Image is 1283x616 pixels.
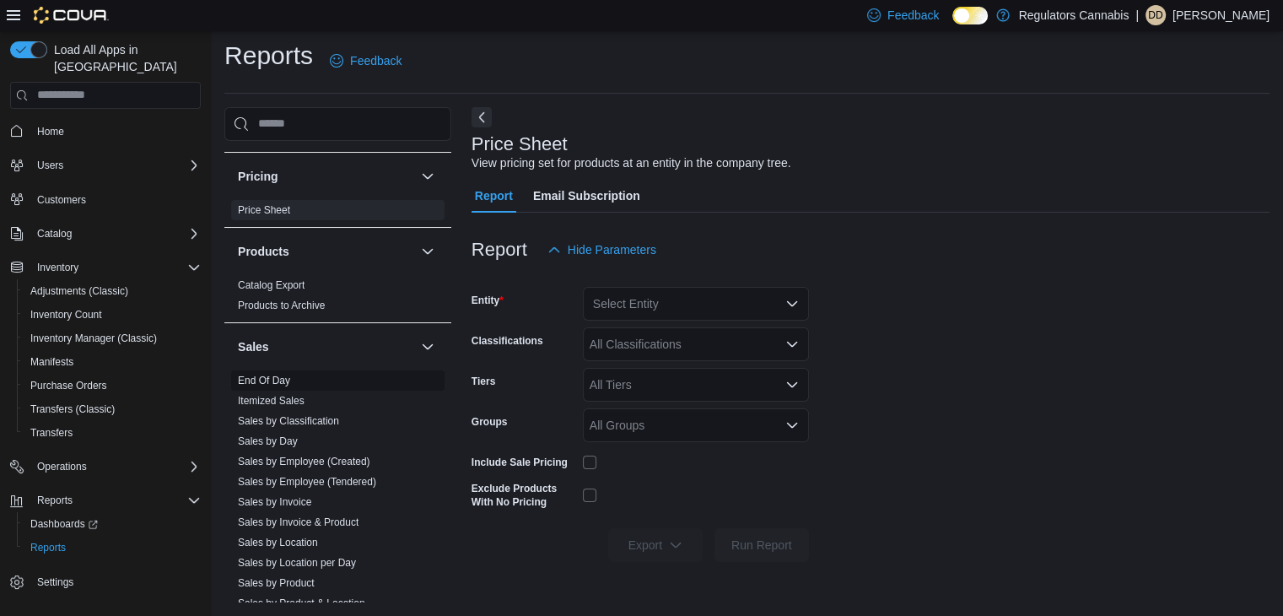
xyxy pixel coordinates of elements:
[34,7,109,24] img: Cova
[731,537,792,554] span: Run Report
[238,516,358,528] a: Sales by Invoice & Product
[30,257,85,278] button: Inventory
[24,352,201,372] span: Manifests
[238,476,376,488] a: Sales by Employee (Tendered)
[238,414,339,428] span: Sales by Classification
[568,241,656,258] span: Hide Parameters
[618,528,693,562] span: Export
[30,541,66,554] span: Reports
[24,376,201,396] span: Purchase Orders
[30,403,115,416] span: Transfers (Classic)
[238,597,365,609] a: Sales by Product & Location
[418,166,438,186] button: Pricing
[238,597,365,610] span: Sales by Product & Location
[472,415,508,429] label: Groups
[30,257,201,278] span: Inventory
[3,455,208,478] button: Operations
[3,489,208,512] button: Reports
[30,308,102,322] span: Inventory Count
[24,352,80,372] a: Manifests
[238,338,269,355] h3: Sales
[24,305,109,325] a: Inventory Count
[472,134,568,154] h3: Price Sheet
[30,457,201,477] span: Operations
[785,338,799,351] button: Open list of options
[472,107,492,127] button: Next
[24,423,79,443] a: Transfers
[887,7,939,24] span: Feedback
[323,44,408,78] a: Feedback
[17,374,208,397] button: Purchase Orders
[24,328,164,349] a: Inventory Manager (Classic)
[24,376,114,396] a: Purchase Orders
[238,168,278,185] h3: Pricing
[224,275,451,322] div: Products
[30,190,93,210] a: Customers
[472,154,791,172] div: View pricing set for products at an entity in the company tree.
[17,303,208,327] button: Inventory Count
[238,129,342,141] a: OCM Weekly Inventory
[37,575,73,589] span: Settings
[1172,5,1270,25] p: [PERSON_NAME]
[533,179,640,213] span: Email Subscription
[238,475,376,489] span: Sales by Employee (Tendered)
[541,233,663,267] button: Hide Parameters
[30,571,201,592] span: Settings
[30,572,80,592] a: Settings
[37,261,78,274] span: Inventory
[24,399,201,419] span: Transfers (Classic)
[238,556,356,570] span: Sales by Location per Day
[24,305,201,325] span: Inventory Count
[37,460,87,473] span: Operations
[238,300,325,311] a: Products to Archive
[238,455,370,468] span: Sales by Employee (Created)
[30,332,157,345] span: Inventory Manager (Classic)
[238,395,305,407] a: Itemized Sales
[24,399,121,419] a: Transfers (Classic)
[30,224,201,244] span: Catalog
[24,423,201,443] span: Transfers
[30,155,70,176] button: Users
[472,294,504,307] label: Entity
[224,39,313,73] h1: Reports
[1135,5,1139,25] p: |
[30,379,107,392] span: Purchase Orders
[238,536,318,549] span: Sales by Location
[24,281,201,301] span: Adjustments (Classic)
[30,490,201,511] span: Reports
[238,576,315,590] span: Sales by Product
[472,456,568,469] label: Include Sale Pricing
[238,577,315,589] a: Sales by Product
[30,284,128,298] span: Adjustments (Classic)
[238,394,305,408] span: Itemized Sales
[30,189,201,210] span: Customers
[785,419,799,432] button: Open list of options
[238,203,290,217] span: Price Sheet
[37,494,73,507] span: Reports
[475,179,513,213] span: Report
[37,193,86,207] span: Customers
[24,538,73,558] a: Reports
[30,457,94,477] button: Operations
[24,514,201,534] span: Dashboards
[785,297,799,311] button: Open list of options
[350,52,402,69] span: Feedback
[3,119,208,143] button: Home
[472,240,527,260] h3: Report
[238,243,289,260] h3: Products
[17,421,208,445] button: Transfers
[37,125,64,138] span: Home
[238,456,370,467] a: Sales by Employee (Created)
[30,517,98,531] span: Dashboards
[37,159,63,172] span: Users
[3,570,208,594] button: Settings
[24,514,105,534] a: Dashboards
[952,7,988,24] input: Dark Mode
[30,121,201,142] span: Home
[3,154,208,177] button: Users
[238,435,298,447] a: Sales by Day
[224,200,451,227] div: Pricing
[785,378,799,392] button: Open list of options
[30,155,201,176] span: Users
